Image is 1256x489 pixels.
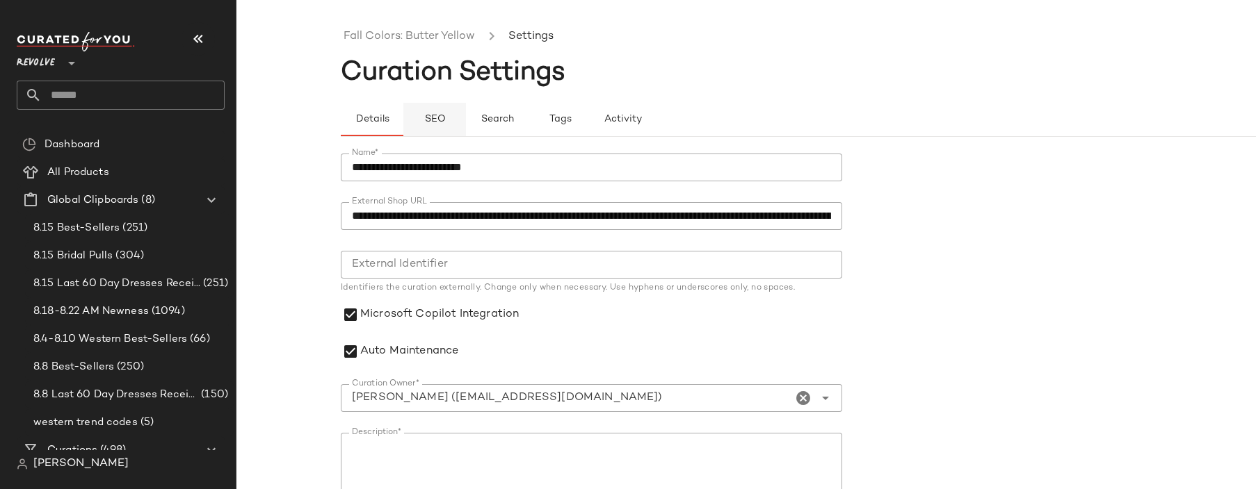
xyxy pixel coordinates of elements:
[603,114,641,125] span: Activity
[17,32,135,51] img: cfy_white_logo.C9jOOHJF.svg
[481,114,514,125] span: Search
[344,28,475,46] a: Fall Colors: Butter Yellow
[33,220,120,236] span: 8.15 Best-Sellers
[138,415,154,431] span: (5)
[200,276,228,292] span: (251)
[198,387,228,403] span: (150)
[33,415,138,431] span: western trend codes
[45,137,99,153] span: Dashboard
[33,331,187,347] span: 8.4-8.10 Western Best-Sellers
[114,359,144,375] span: (250)
[817,390,834,406] i: Open
[97,442,126,458] span: (498)
[33,387,198,403] span: 8.8 Last 60 Day Dresses Receipts Best-Sellers
[506,28,556,46] li: Settings
[33,359,114,375] span: 8.8 Best-Sellers
[17,458,28,470] img: svg%3e
[113,248,144,264] span: (304)
[47,442,97,458] span: Curations
[17,47,55,72] span: Revolve
[424,114,445,125] span: SEO
[149,304,185,320] span: (1094)
[47,165,109,181] span: All Products
[33,248,113,264] span: 8.15 Bridal Pulls
[360,299,519,331] label: Microsoft Copilot Integration
[360,336,458,367] label: Auto Maintenance
[548,114,571,125] span: Tags
[33,456,129,472] span: [PERSON_NAME]
[120,220,147,236] span: (251)
[22,138,36,151] img: svg%3e
[341,284,842,292] div: Identifiers the curation externally. Change only when necessary. Use hyphens or underscores only,...
[33,304,149,320] span: 8.18-8.22 AM Newness
[795,390,812,406] i: Clear Curation Owner*
[47,192,138,208] span: Global Clipboards
[355,114,389,125] span: Details
[341,59,565,87] span: Curation Settings
[187,331,210,347] span: (66)
[33,276,200,292] span: 8.15 Last 60 Day Dresses Receipt
[138,192,154,208] span: (8)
